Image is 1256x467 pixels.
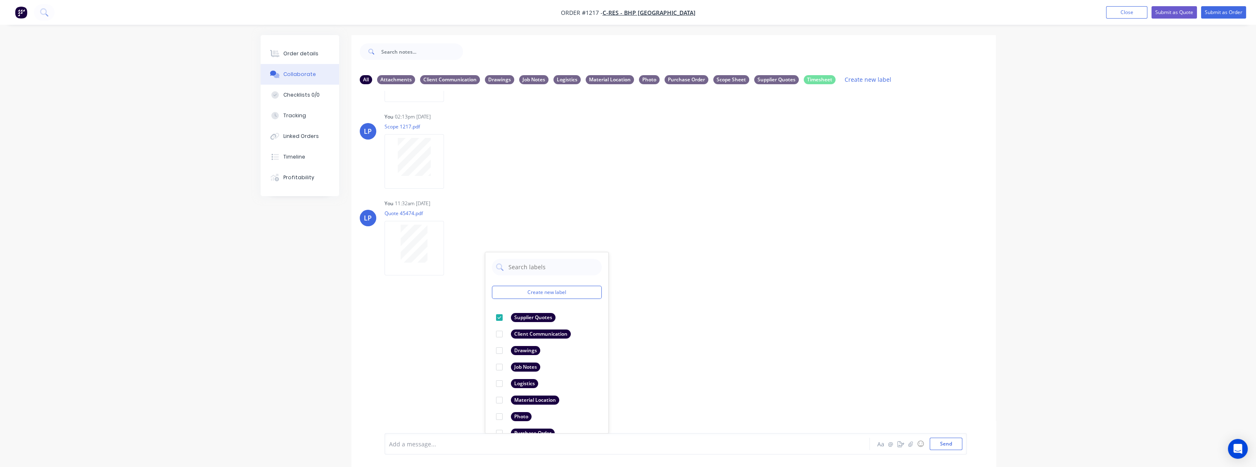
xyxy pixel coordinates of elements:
button: ☺ [916,439,926,449]
div: LP [364,213,372,223]
button: Checklists 0/0 [261,85,339,105]
div: Photo [639,75,660,84]
div: You [385,200,393,207]
div: Drawings [485,75,514,84]
button: Profitability [261,167,339,188]
div: Drawings [511,346,540,355]
div: Photo [511,412,532,421]
div: Attachments [377,75,415,84]
div: Client Communication [511,330,571,339]
div: Timesheet [804,75,836,84]
a: C-RES - BHP [GEOGRAPHIC_DATA] [603,9,696,17]
span: Order #1217 - [561,9,603,17]
button: Aa [876,439,886,449]
div: Linked Orders [283,133,319,140]
button: Tracking [261,105,339,126]
div: All [360,75,372,84]
div: Supplier Quotes [511,313,556,322]
div: Order details [283,50,318,57]
button: Submit as Order [1201,6,1246,19]
div: Material Location [586,75,634,84]
div: Client Communication [420,75,480,84]
p: Scope 1217.pdf [385,123,452,130]
button: @ [886,439,896,449]
div: Purchase Order [665,75,708,84]
div: Job Notes [511,363,540,372]
div: Timeline [283,153,305,161]
div: Profitability [283,174,314,181]
div: Scope Sheet [713,75,749,84]
div: 02:13pm [DATE] [395,113,431,121]
div: LP [364,126,372,136]
div: Purchase Order [511,429,555,438]
p: Quote 45474.pdf [385,210,452,217]
input: Search labels [508,259,598,275]
button: Timeline [261,147,339,167]
div: Tracking [283,112,306,119]
button: Create new label [840,74,896,85]
button: Linked Orders [261,126,339,147]
input: Search notes... [381,43,463,60]
div: Material Location [511,396,559,405]
img: Factory [15,6,27,19]
button: Close [1106,6,1147,19]
button: Submit as Quote [1152,6,1197,19]
div: Logistics [553,75,581,84]
div: Logistics [511,379,538,388]
button: Send [930,438,962,450]
button: Collaborate [261,64,339,85]
div: Job Notes [519,75,548,84]
div: Open Intercom Messenger [1228,439,1248,459]
div: Checklists 0/0 [283,91,320,99]
div: Collaborate [283,71,316,78]
div: You [385,113,393,121]
button: Order details [261,43,339,64]
button: Create new label [492,286,602,299]
div: 11:32am [DATE] [395,200,430,207]
div: Supplier Quotes [754,75,799,84]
